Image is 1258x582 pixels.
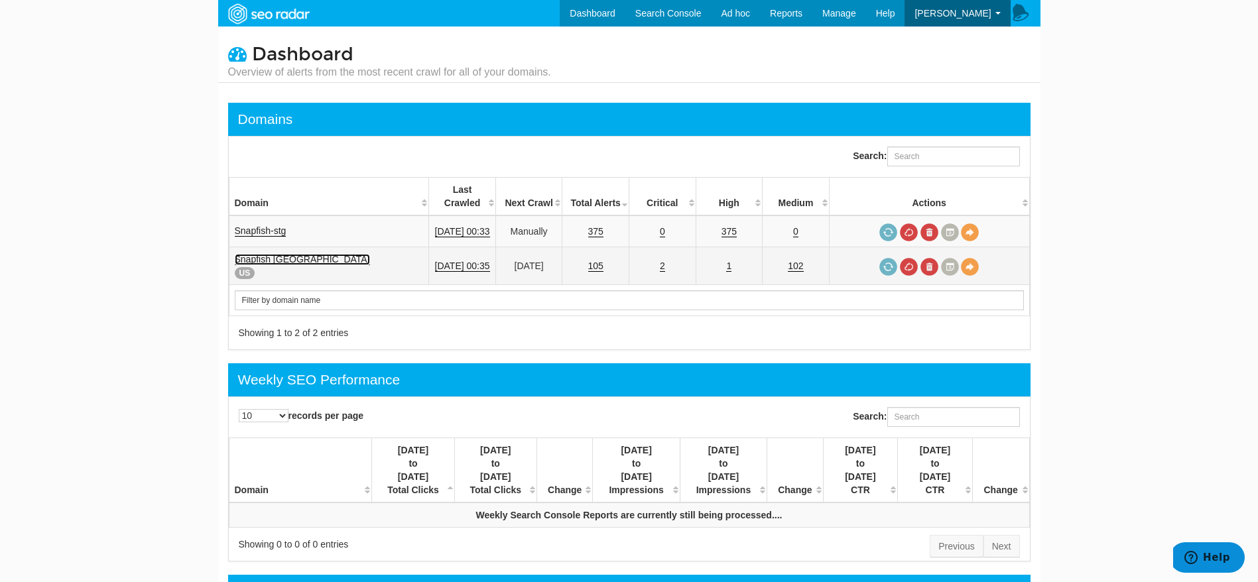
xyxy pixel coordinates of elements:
span: Request a crawl [879,223,897,241]
th: 09/13/2025 to 09/19/2025 CTR : activate to sort column ascending [898,438,973,503]
label: records per page [239,409,364,422]
th: Last Crawled: activate to sort column descending [429,178,496,216]
th: 09/13/2025 to 09/19/2025 Total Clicks : activate to sort column ascending [454,438,536,503]
span: Dashboard [252,43,353,66]
select: records per page [239,409,288,422]
th: Medium: activate to sort column descending [763,178,830,216]
div: Weekly SEO Performance [238,370,401,390]
td: [DATE] [495,247,562,285]
a: Previous [930,535,983,557]
span: Reports [770,8,802,19]
span: [PERSON_NAME] [914,8,991,19]
td: Manually [495,215,562,247]
a: Delete most recent audit [920,223,938,241]
label: Search: [853,146,1019,166]
th: High: activate to sort column descending [696,178,763,216]
i:  [228,44,247,63]
th: Change : activate to sort column ascending [767,438,823,503]
div: Domains [238,109,293,129]
th: Change : activate to sort column ascending [536,438,592,503]
input: Search [235,290,1024,310]
a: [DATE] 00:35 [435,261,490,272]
a: 375 [722,226,737,237]
iframe: Opens a widget where you can find more information [1173,542,1245,575]
a: Next [983,535,1020,557]
a: 375 [588,226,603,237]
a: View Domain Overview [961,258,979,276]
th: 09/06/2025 to 09/12/2025 Total Clicks : activate to sort column descending [372,438,454,503]
a: Snapfish-stg [235,225,286,237]
a: Delete most recent audit [920,258,938,276]
a: Crawl History [941,258,959,276]
th: Total Alerts: activate to sort column ascending [562,178,629,216]
small: Overview of alerts from the most recent crawl for all of your domains. [228,65,551,80]
span: Manage [822,8,856,19]
a: Request a crawl [879,258,897,276]
a: 102 [788,261,803,272]
a: 105 [588,261,603,272]
a: Cancel in-progress audit [900,258,918,276]
th: Domain: activate to sort column ascending [229,438,372,503]
th: Next Crawl: activate to sort column descending [495,178,562,216]
input: Search: [887,407,1020,427]
a: Cancel in-progress audit [900,223,918,241]
a: 1 [726,261,731,272]
strong: Weekly Search Console Reports are currently still being processed.... [476,510,783,520]
span: Help [876,8,895,19]
th: Change : activate to sort column ascending [972,438,1029,503]
th: 09/06/2025 to 09/12/2025 Impressions : activate to sort column ascending [593,438,680,503]
a: Snapfish [GEOGRAPHIC_DATA] [235,254,370,265]
input: Search: [887,146,1020,166]
a: 2 [660,261,665,272]
a: 0 [660,226,665,237]
th: Critical: activate to sort column descending [629,178,696,216]
a: 0 [793,226,798,237]
span: Search Console [635,8,702,19]
th: 09/06/2025 to 09/12/2025 CTR : activate to sort column ascending [823,438,898,503]
div: Showing 0 to 0 of 0 entries [239,538,613,551]
th: Domain: activate to sort column ascending [229,178,429,216]
span: US [235,267,255,279]
div: Showing 1 to 2 of 2 entries [239,326,613,339]
th: 09/13/2025 to 09/19/2025 Impressions : activate to sort column ascending [680,438,767,503]
img: SEORadar [223,2,314,26]
a: View Domain Overview [961,223,979,241]
th: Actions: activate to sort column ascending [829,178,1029,216]
a: Crawl History [941,223,959,241]
a: [DATE] 00:33 [435,226,490,237]
span: Ad hoc [721,8,750,19]
label: Search: [853,407,1019,427]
